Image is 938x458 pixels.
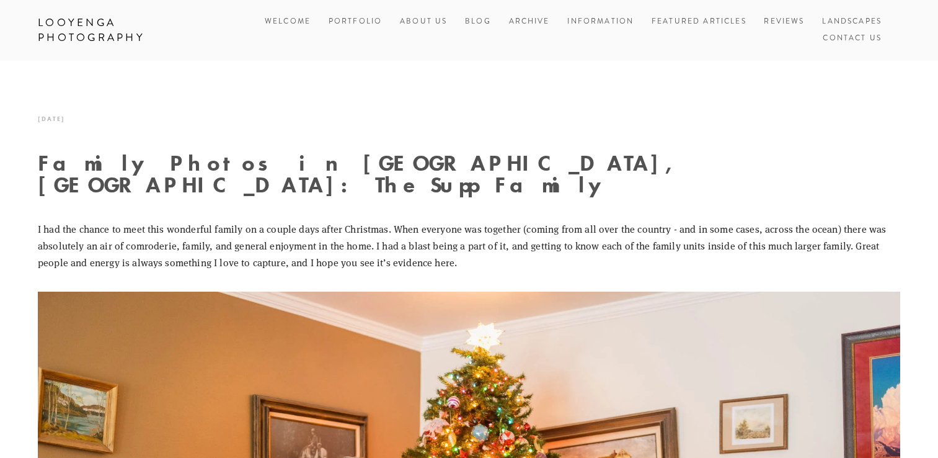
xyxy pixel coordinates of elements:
time: [DATE] [38,110,65,127]
a: Blog [465,14,491,30]
a: Featured Articles [652,14,746,30]
a: Looyenga Photography [29,12,224,48]
a: Landscapes [822,14,882,30]
h1: Family Photos in [GEOGRAPHIC_DATA], [GEOGRAPHIC_DATA]: The Supp Family [38,152,900,195]
a: Portfolio [329,16,382,27]
a: Archive [509,14,550,30]
a: Information [567,16,634,27]
a: Reviews [764,14,804,30]
a: Welcome [265,14,311,30]
p: I had the chance to meet this wonderful family on a couple days after Christmas. When everyone wa... [38,220,900,271]
a: About Us [400,14,447,30]
a: Contact Us [823,30,882,47]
